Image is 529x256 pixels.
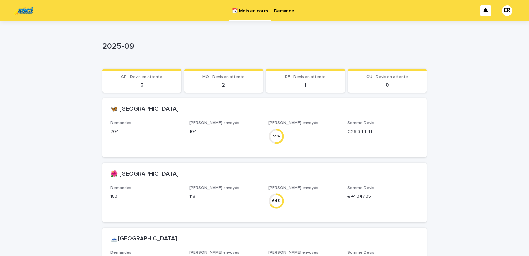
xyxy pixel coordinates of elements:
h2: 🦋 [GEOGRAPHIC_DATA] [110,106,179,113]
span: [PERSON_NAME] envoyés [268,121,318,125]
div: 51 % [268,133,284,140]
span: Demandes [110,121,131,125]
span: [PERSON_NAME] envoyés [189,121,239,125]
p: 0 [352,82,423,88]
span: Somme Devis [347,121,374,125]
span: Demandes [110,186,131,190]
span: GU - Devis en attente [366,75,408,79]
span: Demandes [110,251,131,255]
span: [PERSON_NAME] envoyés [189,251,239,255]
p: 1 [270,82,341,88]
span: GP - Devis en attente [121,75,162,79]
p: 204 [110,128,182,135]
span: RE - Devis en attente [285,75,326,79]
p: € 29,344.41 [347,128,419,135]
p: € 41,347.35 [347,193,419,200]
div: ER [502,5,512,16]
span: [PERSON_NAME] envoyés [268,251,318,255]
h2: 🌺 [GEOGRAPHIC_DATA] [110,171,179,178]
p: 2025-09 [102,42,424,51]
span: MQ - Devis en attente [202,75,245,79]
span: [PERSON_NAME] envoyés [189,186,239,190]
p: 104 [189,128,261,135]
div: 64 % [268,197,284,204]
span: Somme Devis [347,251,374,255]
p: 0 [106,82,177,88]
p: 118 [189,193,261,200]
span: Somme Devis [347,186,374,190]
p: 2 [188,82,259,88]
h2: 🗻[GEOGRAPHIC_DATA] [110,235,177,243]
p: 183 [110,193,182,200]
img: UC29JcTLQ3GheANZ19ks [13,4,33,17]
span: [PERSON_NAME] envoyés [268,186,318,190]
